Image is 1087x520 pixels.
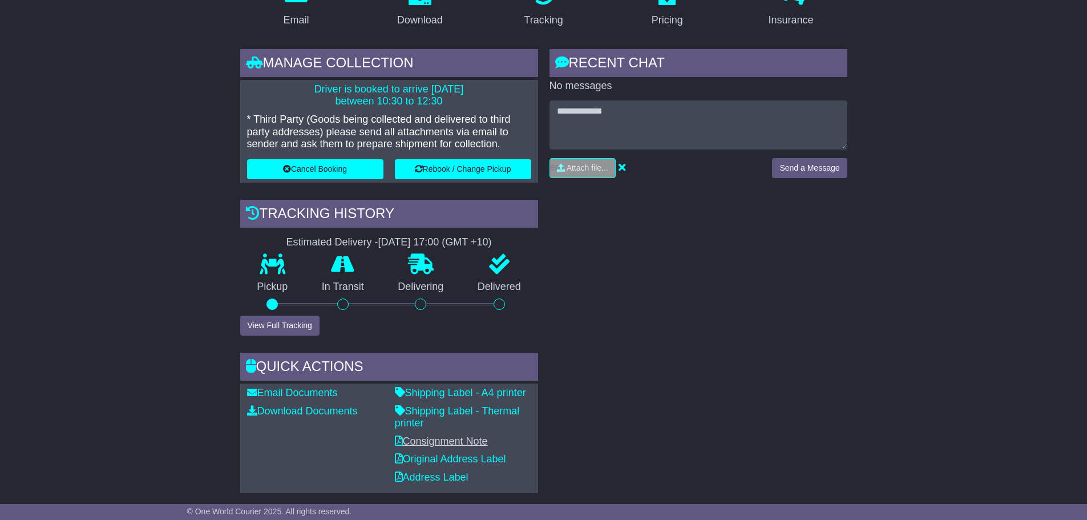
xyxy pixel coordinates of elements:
div: Download [397,13,443,28]
p: Delivering [381,281,461,293]
p: In Transit [305,281,381,293]
a: Address Label [395,471,468,483]
a: Consignment Note [395,436,488,447]
div: Tracking [524,13,563,28]
button: Send a Message [772,158,847,178]
div: [DATE] 17:00 (GMT +10) [378,236,492,249]
div: Quick Actions [240,353,538,384]
p: No messages [549,80,847,92]
div: Manage collection [240,49,538,80]
p: * Third Party (Goods being collected and delivered to third party addresses) please send all atta... [247,114,531,151]
div: Insurance [769,13,814,28]
div: Email [283,13,309,28]
div: Tracking history [240,200,538,231]
a: Download Documents [247,405,358,417]
p: Driver is booked to arrive [DATE] between 10:30 to 12:30 [247,83,531,108]
div: Pricing [652,13,683,28]
button: Rebook / Change Pickup [395,159,531,179]
div: Estimated Delivery - [240,236,538,249]
p: Pickup [240,281,305,293]
button: View Full Tracking [240,316,320,336]
div: RECENT CHAT [549,49,847,80]
a: Original Address Label [395,453,506,465]
button: Cancel Booking [247,159,383,179]
p: Delivered [460,281,538,293]
a: Email Documents [247,387,338,398]
a: Shipping Label - A4 printer [395,387,526,398]
a: Shipping Label - Thermal printer [395,405,520,429]
span: © One World Courier 2025. All rights reserved. [187,507,352,516]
